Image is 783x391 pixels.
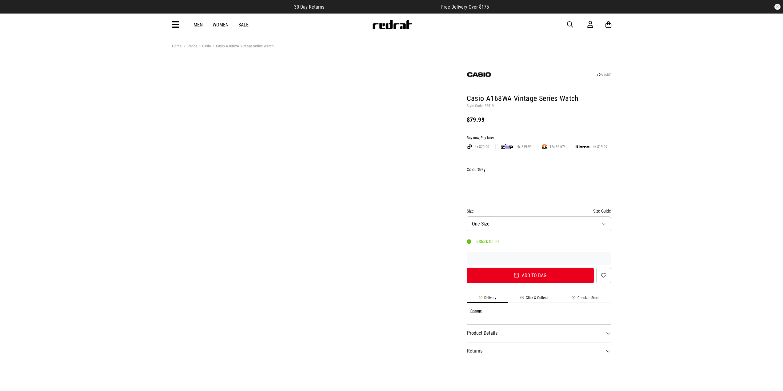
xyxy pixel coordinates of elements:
img: KLARNA [576,145,590,149]
iframe: Customer reviews powered by Trustpilot [467,255,611,261]
dt: Returns [467,342,611,360]
span: 4x $20.00 [472,144,492,149]
a: SHARE [597,73,611,77]
li: Delivery [467,296,508,303]
div: Buy now, Pay later. [467,136,611,141]
iframe: Customer reviews powered by Trustpilot [337,4,429,10]
span: Grey [478,167,485,172]
img: Grey [468,176,483,197]
span: 4x $19.99 [515,144,534,149]
a: Brands [182,44,197,50]
div: In Stock Online [467,239,500,244]
img: AFTERPAY [467,144,472,149]
img: SPLITPAY [542,144,547,149]
div: Colour [467,166,611,173]
span: 30 Day Returns [294,4,324,10]
span: Free Delivery Over $175 [441,4,489,10]
span: 12x $6.67* [547,144,568,149]
a: Home [172,44,182,48]
button: Size Guide [593,207,611,215]
img: Casio A168wa Vintage Series Watch in Grey [172,57,313,198]
a: Sale [238,22,249,28]
img: Casio [467,62,491,87]
button: Change [470,309,482,313]
p: Style Code: 58519 [467,104,611,109]
dt: Product Details [467,324,611,342]
button: Add to bag [467,268,594,283]
span: 4x $19.99 [590,144,610,149]
a: Casio A168WA Vintage Series Watch [211,44,274,50]
img: Redrat logo [372,20,413,29]
li: Click & Collect [508,296,560,303]
li: Check in Store [560,296,611,303]
a: Casio [197,44,211,50]
div: Size [467,207,611,215]
a: Women [213,22,229,28]
img: zip [501,144,513,150]
div: $79.99 [467,116,611,123]
button: One Size [467,216,611,231]
span: One Size [472,221,489,227]
h1: Casio A168WA Vintage Series Watch [467,94,611,104]
a: Men [194,22,203,28]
